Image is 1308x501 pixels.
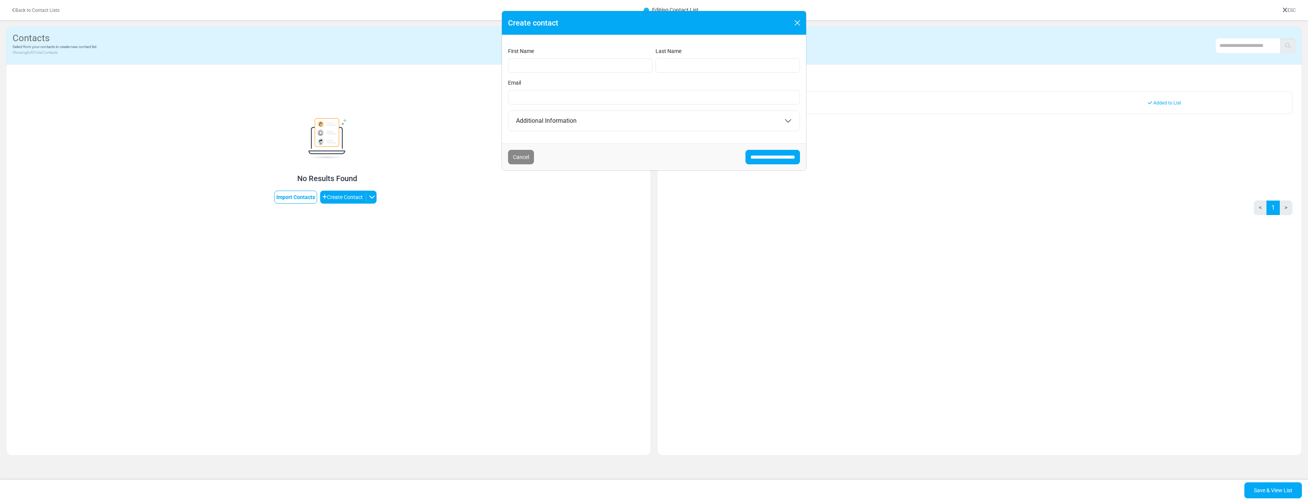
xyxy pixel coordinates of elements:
label: Last Name [656,47,681,55]
h5: Create contact [508,17,558,29]
label: Email [508,79,521,87]
button: Additional Information [508,111,800,131]
label: First Name [508,47,534,55]
button: Cancel [508,150,534,164]
button: Close [792,17,803,29]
